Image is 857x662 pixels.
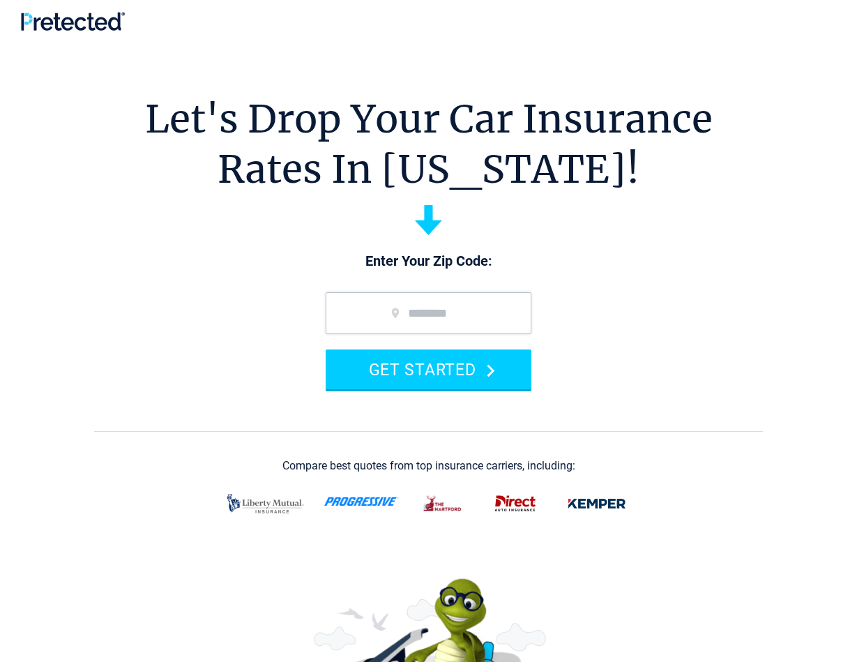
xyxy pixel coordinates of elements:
[487,489,543,518] img: direct
[282,460,575,472] div: Compare best quotes from top insurance carriers, including:
[560,489,634,518] img: kemper
[223,487,308,520] img: liberty
[21,12,125,31] img: Pretected Logo
[312,252,545,271] p: Enter Your Zip Code:
[416,489,471,518] img: thehartford
[324,497,399,506] img: progressive
[326,292,531,334] input: zip code
[326,349,531,389] button: GET STARTED
[145,94,713,195] h1: Let's Drop Your Car Insurance Rates In [US_STATE]!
